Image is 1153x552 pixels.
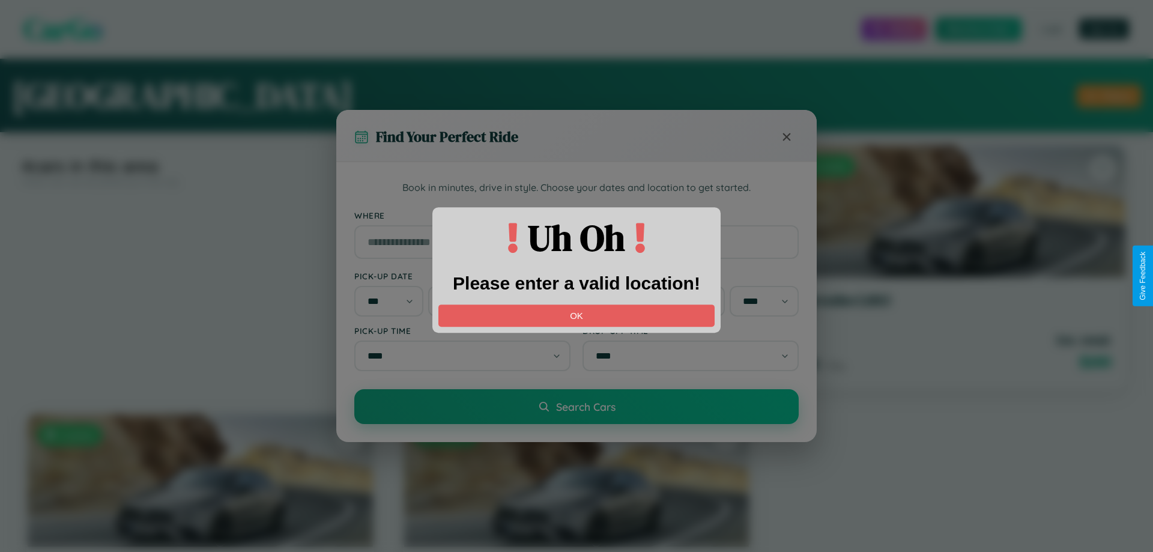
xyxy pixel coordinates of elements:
label: Pick-up Time [354,326,570,336]
label: Pick-up Date [354,271,570,281]
span: Search Cars [556,400,616,413]
label: Drop-off Date [583,271,799,281]
label: Where [354,210,799,220]
p: Book in minutes, drive in style. Choose your dates and location to get started. [354,180,799,196]
label: Drop-off Time [583,326,799,336]
h3: Find Your Perfect Ride [376,127,518,147]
